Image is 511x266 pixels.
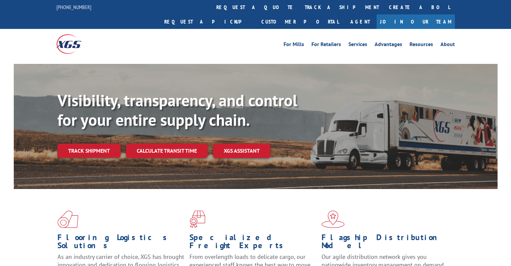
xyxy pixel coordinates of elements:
a: Track shipment [57,144,121,158]
a: For Mills [284,42,304,49]
img: xgs-icon-focused-on-flooring-red [189,211,205,228]
h1: Flooring Logistics Solutions [57,233,184,253]
h1: Specialized Freight Experts [189,233,316,253]
a: Calculate transit time [126,144,208,158]
a: About [440,42,455,49]
a: For Retailers [311,42,341,49]
a: Services [348,42,367,49]
b: Visibility, transparency, and control for your entire supply chain. [57,90,297,130]
a: XGS ASSISTANT [213,144,270,158]
a: Join Our Team [377,14,455,29]
a: Agent [344,14,377,29]
h1: Flagship Distribution Model [322,233,449,253]
a: Request a pickup [159,14,256,29]
a: Resources [410,42,433,49]
a: Advantages [375,42,402,49]
a: [PHONE_NUMBER] [56,4,91,10]
img: xgs-icon-flagship-distribution-model-red [322,211,345,228]
a: Customer Portal [256,14,344,29]
img: xgs-icon-total-supply-chain-intelligence-red [57,211,78,228]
